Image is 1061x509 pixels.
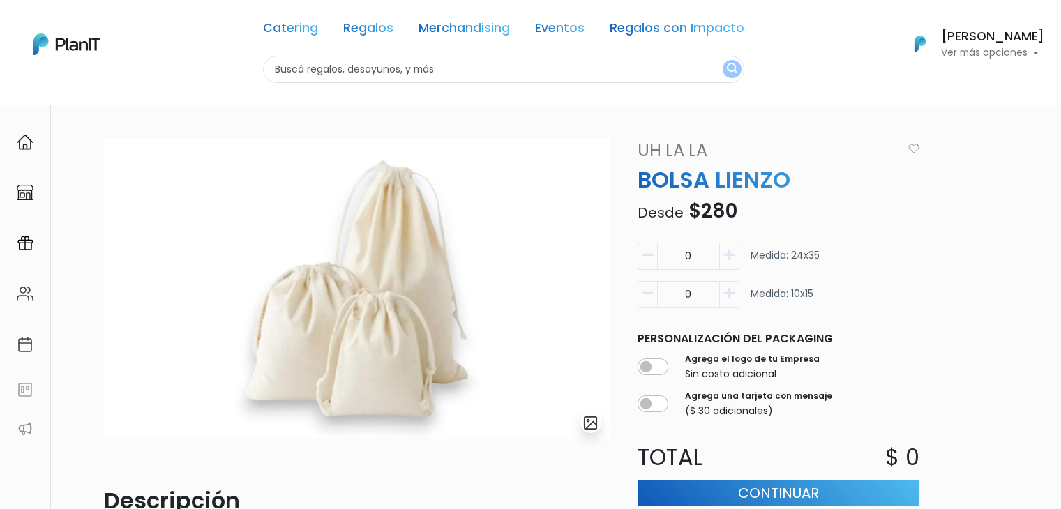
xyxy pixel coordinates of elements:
[17,184,33,201] img: marketplace-4ceaa7011d94191e9ded77b95e3339b90024bf715f7c57f8cf31f2d8c509eaba.svg
[941,48,1044,58] p: Ver más opciones
[629,163,928,197] p: BOLSA LIENZO
[685,390,832,402] label: Agrega una tarjeta con mensaje
[17,420,33,437] img: partners-52edf745621dab592f3b2c58e3bca9d71375a7ef29c3b500c9f145b62cc070d4.svg
[104,138,610,439] img: image__copia___copia_-Photoroom__24_.jpg
[905,29,935,59] img: PlanIt Logo
[343,22,393,39] a: Regalos
[685,353,820,365] label: Agrega el logo de tu Empresa
[17,336,33,353] img: calendar-87d922413cdce8b2cf7b7f5f62616a5cf9e4887200fb71536465627b3292af00.svg
[610,22,744,39] a: Regalos con Impacto
[263,22,318,39] a: Catering
[629,441,778,474] p: Total
[908,144,919,153] img: heart_icon
[751,287,813,314] p: Medida: 10x15
[17,235,33,252] img: campaigns-02234683943229c281be62815700db0a1741e53638e28bf9629b52c665b00959.svg
[941,31,1044,43] h6: [PERSON_NAME]
[727,63,737,76] img: search_button-432b6d5273f82d61273b3651a40e1bd1b912527efae98b1b7a1b2c0702e16a8d.svg
[17,381,33,398] img: feedback-78b5a0c8f98aac82b08bfc38622c3050aee476f2c9584af64705fc4e61158814.svg
[33,33,100,55] img: PlanIt Logo
[638,331,919,347] p: Personalización del packaging
[535,22,585,39] a: Eventos
[638,203,684,222] span: Desde
[751,248,820,275] p: Medida: 24x35
[419,22,510,39] a: Merchandising
[685,367,820,381] p: Sin costo adicional
[896,26,1044,62] button: PlanIt Logo [PERSON_NAME] Ver más opciones
[17,285,33,302] img: people-662611757002400ad9ed0e3c099ab2801c6687ba6c219adb57efc949bc21e19d.svg
[17,134,33,151] img: home-e721727adea9d79c4d83392d1f703f7f8bce08238fde08b1acbfd93340b81755.svg
[638,480,919,506] button: Continuar
[263,56,744,83] input: Buscá regalos, desayunos, y más
[629,138,903,163] a: Uh La La
[582,415,599,431] img: gallery-light
[688,197,737,225] span: $280
[685,404,832,418] p: ($ 30 adicionales)
[885,441,919,474] p: $ 0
